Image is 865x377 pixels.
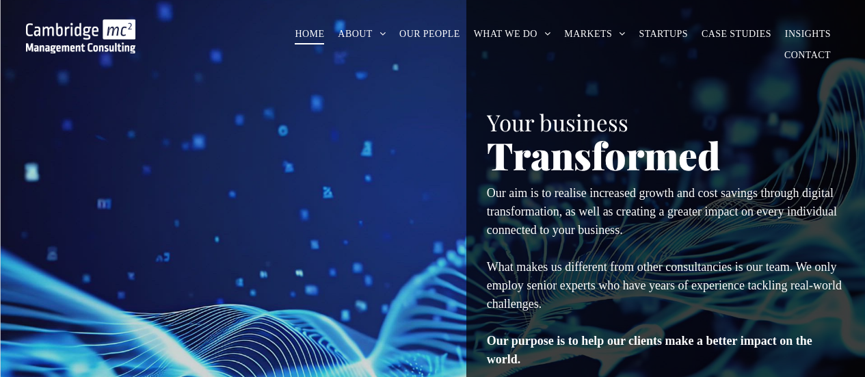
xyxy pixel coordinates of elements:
span: Your business [487,107,628,137]
span: What makes us different from other consultancies is our team. We only employ senior experts who h... [487,260,842,311]
a: ABOUT [331,23,392,44]
a: MARKETS [557,23,632,44]
span: Transformed [487,129,721,180]
a: STARTUPS [633,23,695,44]
a: CONTACT [777,44,838,66]
a: WHAT WE DO [467,23,558,44]
a: CASE STUDIES [695,23,778,44]
span: Our aim is to realise increased growth and cost savings through digital transformation, as well a... [487,186,837,237]
a: HOME [288,23,331,44]
img: Go to Homepage [26,19,136,53]
a: OUR PEOPLE [392,23,467,44]
strong: Our purpose is to help our clients make a better impact on the world. [487,334,812,366]
a: INSIGHTS [778,23,838,44]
